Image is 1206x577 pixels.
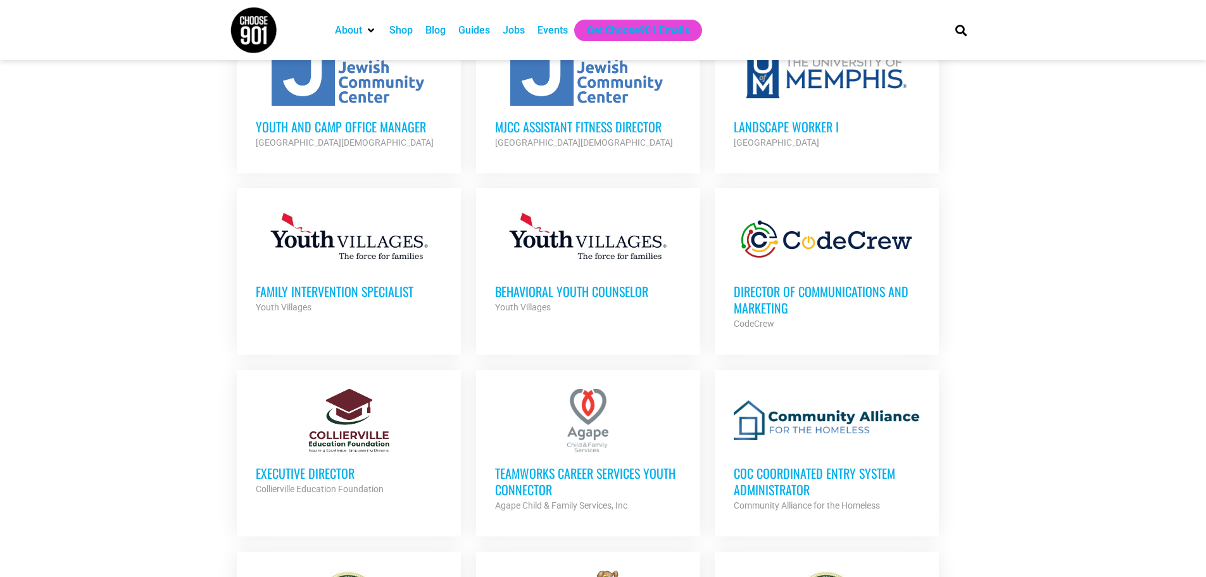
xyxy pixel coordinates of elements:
[734,137,819,148] strong: [GEOGRAPHIC_DATA]
[734,283,920,316] h3: Director of Communications and Marketing
[495,500,627,510] strong: Agape Child & Family Services, Inc
[476,188,700,334] a: Behavioral Youth Counselor Youth Villages
[237,370,461,516] a: Executive Director Collierville Education Foundation
[734,319,774,329] strong: CodeCrew
[256,484,384,494] strong: Collierville Education Foundation
[587,23,689,38] a: Get Choose901 Emails
[715,23,939,169] a: Landscape Worker I [GEOGRAPHIC_DATA]
[715,370,939,532] a: CoC Coordinated Entry System Administrator Community Alliance for the Homeless
[389,23,413,38] a: Shop
[950,20,971,41] div: Search
[329,20,934,41] nav: Main nav
[734,118,920,135] h3: Landscape Worker I
[495,283,681,300] h3: Behavioral Youth Counselor
[734,465,920,498] h3: CoC Coordinated Entry System Administrator
[237,188,461,334] a: Family Intervention Specialist Youth Villages
[715,188,939,350] a: Director of Communications and Marketing CodeCrew
[734,500,880,510] strong: Community Alliance for the Homeless
[495,118,681,135] h3: MJCC Assistant Fitness Director
[425,23,446,38] a: Blog
[495,302,551,312] strong: Youth Villages
[335,23,362,38] a: About
[458,23,490,38] a: Guides
[503,23,525,38] a: Jobs
[256,118,442,135] h3: Youth and Camp Office Manager
[476,370,700,532] a: TeamWorks Career Services Youth Connector Agape Child & Family Services, Inc
[495,137,673,148] strong: [GEOGRAPHIC_DATA][DEMOGRAPHIC_DATA]
[256,283,442,300] h3: Family Intervention Specialist
[256,137,434,148] strong: [GEOGRAPHIC_DATA][DEMOGRAPHIC_DATA]
[329,20,383,41] div: About
[476,23,700,169] a: MJCC Assistant Fitness Director [GEOGRAPHIC_DATA][DEMOGRAPHIC_DATA]
[537,23,568,38] a: Events
[495,465,681,498] h3: TeamWorks Career Services Youth Connector
[256,465,442,481] h3: Executive Director
[237,23,461,169] a: Youth and Camp Office Manager [GEOGRAPHIC_DATA][DEMOGRAPHIC_DATA]
[256,302,311,312] strong: Youth Villages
